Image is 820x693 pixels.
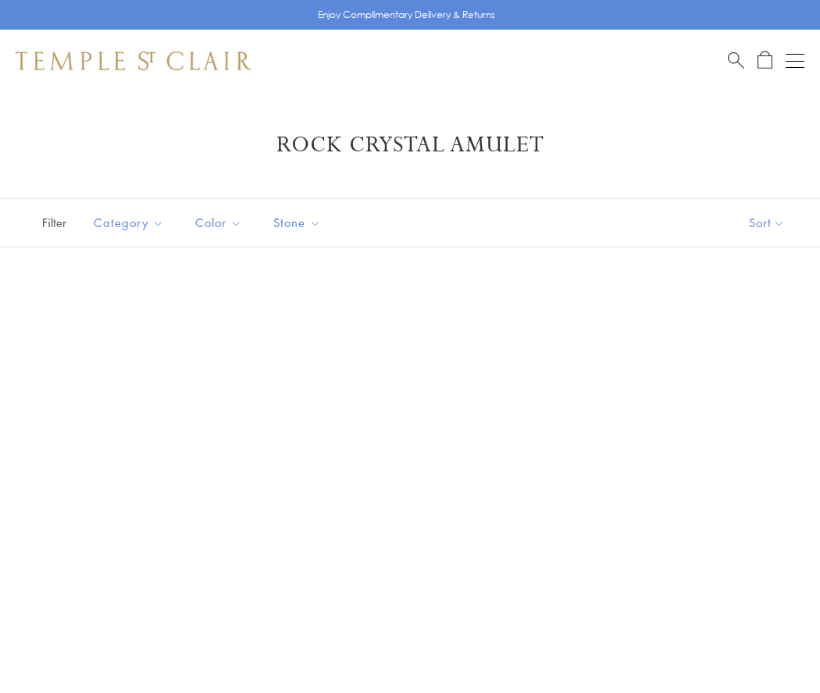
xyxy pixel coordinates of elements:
[39,131,781,159] h1: Rock Crystal Amulet
[86,213,176,233] span: Category
[266,213,333,233] span: Stone
[82,205,176,240] button: Category
[262,205,333,240] button: Stone
[16,52,251,70] img: Temple St. Clair
[728,51,744,70] a: Search
[184,205,254,240] button: Color
[318,7,495,23] p: Enjoy Complimentary Delivery & Returns
[714,199,820,247] button: Show sort by
[786,52,804,70] button: Open navigation
[758,51,772,70] a: Open Shopping Bag
[187,213,254,233] span: Color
